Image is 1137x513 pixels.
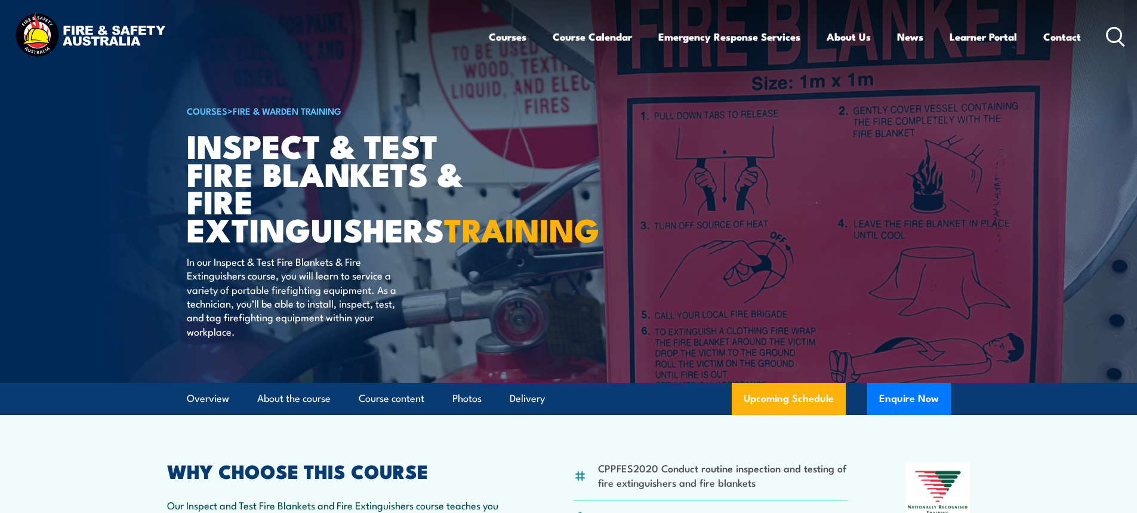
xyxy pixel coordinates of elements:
a: News [897,21,923,53]
a: About the course [257,383,331,414]
h1: Inspect & Test Fire Blankets & Fire Extinguishers [187,131,482,243]
a: Upcoming Schedule [732,383,846,415]
a: Learner Portal [950,21,1017,53]
button: Enquire Now [867,383,951,415]
a: Fire & Warden Training [233,104,341,117]
a: Photos [452,383,482,414]
a: Courses [489,21,526,53]
li: CPPFES2020 Conduct routine inspection and testing of fire extinguishers and fire blankets [598,461,848,489]
a: Course Calendar [553,21,632,53]
a: Contact [1043,21,1081,53]
h2: WHY CHOOSE THIS COURSE [167,462,516,479]
a: Emergency Response Services [658,21,800,53]
a: COURSES [187,104,227,117]
a: Delivery [510,383,545,414]
p: In our Inspect & Test Fire Blankets & Fire Extinguishers course, you will learn to service a vari... [187,254,405,338]
h6: > [187,103,482,118]
strong: TRAINING [444,204,599,253]
a: About Us [827,21,871,53]
a: Overview [187,383,229,414]
a: Course content [359,383,424,414]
